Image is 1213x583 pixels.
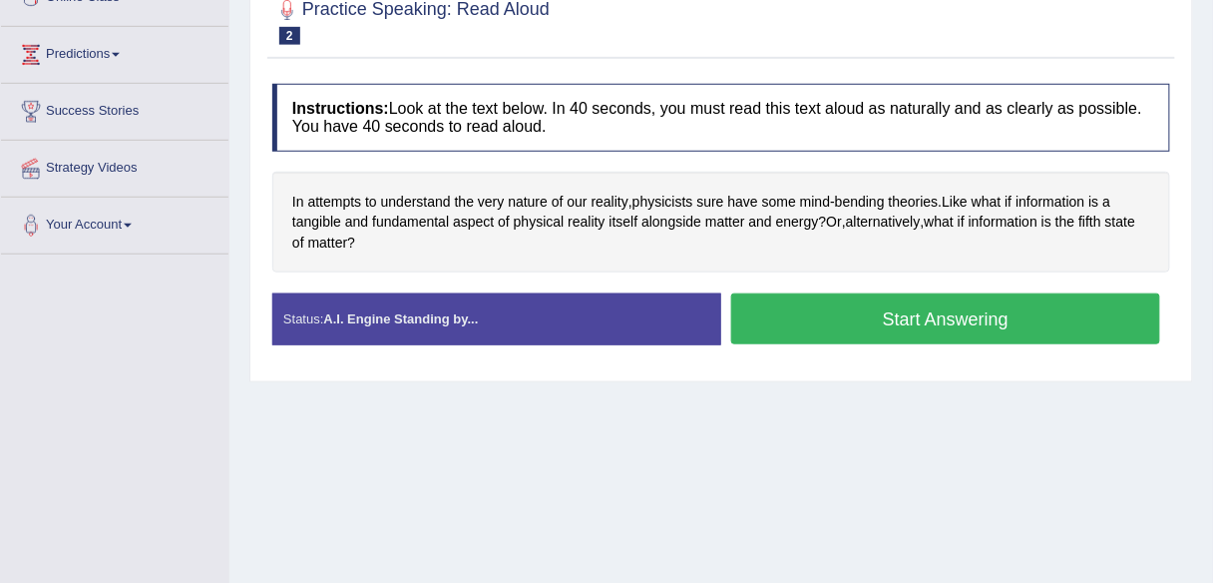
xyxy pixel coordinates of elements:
[800,192,830,213] span: Click to see word definition
[372,212,449,233] span: Click to see word definition
[632,192,693,213] span: Click to see word definition
[776,212,819,233] span: Click to see word definition
[568,212,605,233] span: Click to see word definition
[455,192,474,213] span: Click to see word definition
[279,27,300,45] span: 2
[508,192,548,213] span: Click to see word definition
[969,212,1037,233] span: Click to see word definition
[1,141,228,191] a: Strategy Videos
[272,84,1170,151] h4: Look at the text below. In 40 seconds, you must read this text aloud as naturally and as clearly ...
[453,212,494,233] span: Click to see word definition
[478,192,504,213] span: Click to see word definition
[381,192,451,213] span: Click to see word definition
[835,192,885,213] span: Click to see word definition
[1015,192,1084,213] span: Click to see word definition
[1055,212,1074,233] span: Click to see word definition
[762,192,796,213] span: Click to see word definition
[958,212,965,233] span: Click to see word definition
[1041,212,1051,233] span: Click to see word definition
[697,192,724,213] span: Click to see word definition
[308,192,362,213] span: Click to see word definition
[728,192,758,213] span: Click to see word definition
[889,192,939,213] span: Click to see word definition
[552,192,564,213] span: Click to see word definition
[308,233,348,254] span: Click to see word definition
[942,192,968,213] span: Click to see word definition
[272,172,1170,274] div: , - . ? , , ?
[292,233,304,254] span: Click to see word definition
[1105,212,1135,233] span: Click to see word definition
[1,27,228,77] a: Predictions
[568,192,588,213] span: Click to see word definition
[323,311,478,326] strong: A.I. Engine Standing by...
[498,212,510,233] span: Click to see word definition
[827,212,843,233] span: Click to see word definition
[1103,192,1111,213] span: Click to see word definition
[1006,192,1012,213] span: Click to see word definition
[749,212,772,233] span: Click to see word definition
[1,84,228,134] a: Success Stories
[592,192,628,213] span: Click to see word definition
[972,192,1002,213] span: Click to see word definition
[1078,212,1101,233] span: Click to see word definition
[1,198,228,248] a: Your Account
[609,212,638,233] span: Click to see word definition
[731,293,1160,344] button: Start Answering
[641,212,701,233] span: Click to see word definition
[292,192,304,213] span: Click to see word definition
[365,192,377,213] span: Click to see word definition
[705,212,745,233] span: Click to see word definition
[345,212,368,233] span: Click to see word definition
[846,212,921,233] span: Click to see word definition
[925,212,955,233] span: Click to see word definition
[514,212,565,233] span: Click to see word definition
[1089,192,1099,213] span: Click to see word definition
[272,293,721,344] div: Status:
[292,100,389,117] b: Instructions:
[292,212,341,233] span: Click to see word definition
